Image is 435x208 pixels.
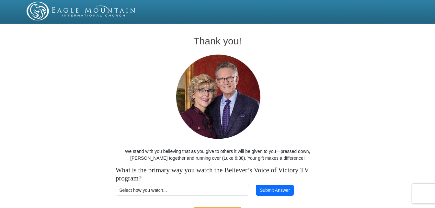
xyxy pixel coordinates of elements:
[170,52,265,142] img: Pastors George and Terri Pearsons
[116,166,320,182] h4: What is the primary way you watch the Believer’s Voice of Victory TV program?
[112,36,323,46] h1: Thank you!
[256,185,293,196] button: Submit Answer
[27,2,136,20] img: EMIC
[112,148,323,162] p: We stand with you believing that as you give to others it will be given to you—pressed down, [PER...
